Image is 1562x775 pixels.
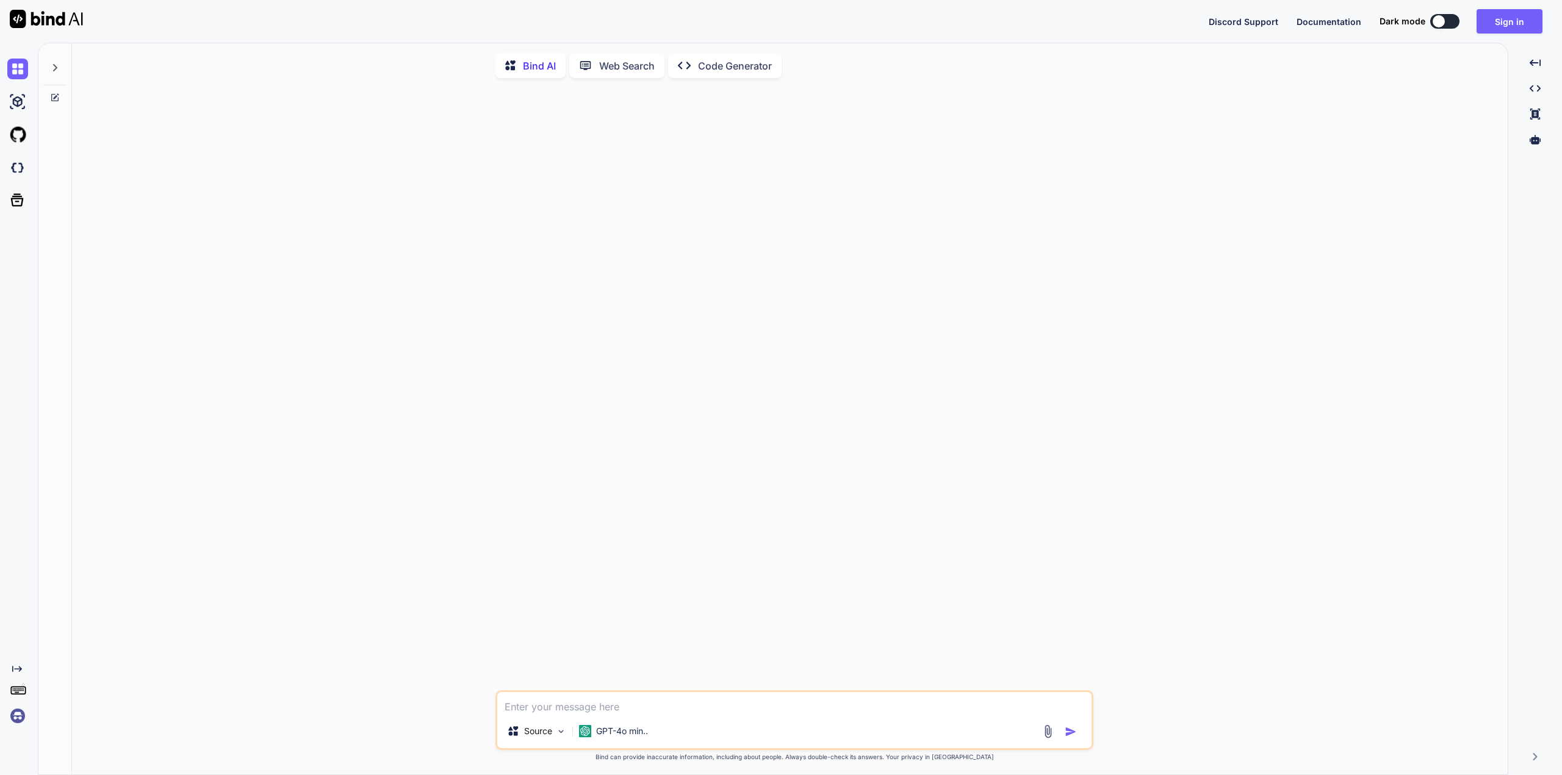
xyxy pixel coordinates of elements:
[7,124,28,145] img: githubLight
[7,157,28,178] img: darkCloudIdeIcon
[1065,726,1077,738] img: icon
[523,59,556,73] p: Bind AI
[495,752,1093,762] p: Bind can provide inaccurate information, including about people. Always double-check its answers....
[7,59,28,79] img: chat
[10,10,83,28] img: Bind AI
[1297,16,1361,27] span: Documentation
[7,705,28,726] img: signin
[579,725,591,737] img: GPT-4o mini
[698,59,772,73] p: Code Generator
[1209,15,1278,28] button: Discord Support
[1297,15,1361,28] button: Documentation
[556,726,566,737] img: Pick Models
[596,725,648,737] p: GPT-4o min..
[599,59,655,73] p: Web Search
[7,91,28,112] img: ai-studio
[1477,9,1542,34] button: Sign in
[524,725,552,737] p: Source
[1041,724,1055,738] img: attachment
[1209,16,1278,27] span: Discord Support
[1380,15,1425,27] span: Dark mode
